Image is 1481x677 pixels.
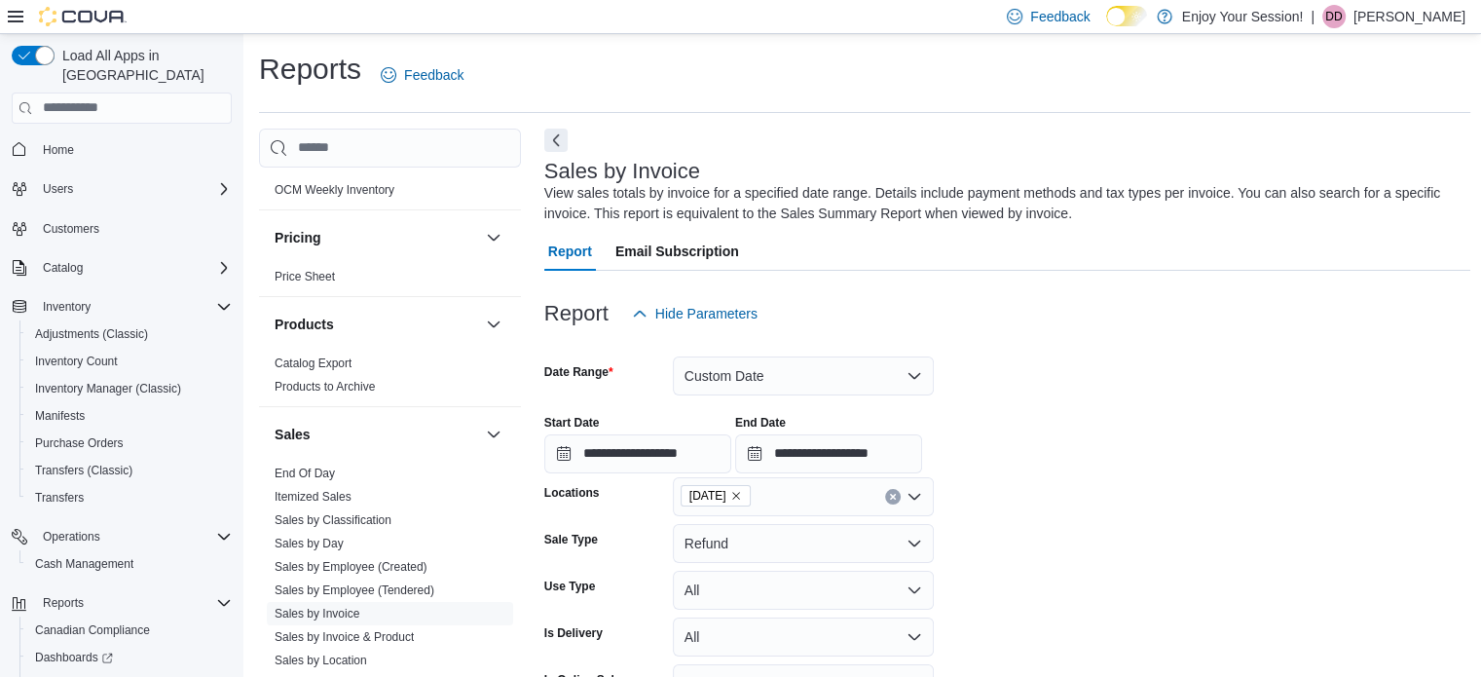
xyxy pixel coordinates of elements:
span: Dashboards [27,646,232,669]
a: Sales by Classification [275,513,391,527]
span: Users [35,177,232,201]
a: Catalog Export [275,357,352,370]
a: Purchase Orders [27,432,131,455]
span: Dark Mode [1106,26,1107,27]
span: Purchase Orders [27,432,232,455]
button: Operations [35,525,108,548]
span: Report [548,232,592,271]
img: Cova [39,7,127,26]
span: Hide Parameters [655,304,758,323]
button: Products [482,313,505,336]
span: Inventory [43,299,91,315]
span: Manifests [35,408,85,424]
button: Users [4,175,240,203]
span: Reports [35,591,232,615]
span: Users [43,181,73,197]
a: Sales by Employee (Created) [275,560,427,574]
span: Adjustments (Classic) [27,322,232,346]
label: Sale Type [544,532,598,547]
button: Home [4,135,240,164]
span: Sales by Employee (Tendered) [275,583,434,598]
button: Transfers [19,484,240,511]
button: Clear input [885,489,901,505]
span: Inventory [35,295,232,319]
label: Start Date [544,415,600,431]
span: Canadian Compliance [27,619,232,642]
button: Open list of options [907,489,922,505]
button: Custom Date [673,357,934,395]
span: DD [1325,5,1342,28]
a: Transfers (Classic) [27,459,140,482]
span: Reports [43,595,84,611]
span: OCM Weekly Inventory [275,182,394,198]
h1: Reports [259,50,361,89]
button: All [673,618,934,657]
h3: Sales [275,425,311,444]
span: Products to Archive [275,379,375,395]
a: Adjustments (Classic) [27,322,156,346]
a: Customers [35,217,107,241]
span: Sales by Invoice & Product [275,629,414,645]
button: Sales [275,425,478,444]
span: Transfers [27,486,232,509]
button: Canadian Compliance [19,617,240,644]
span: Cash Management [35,556,133,572]
a: Cash Management [27,552,141,576]
a: Sales by Location [275,654,367,667]
div: Pricing [259,265,521,296]
a: Sales by Day [275,537,344,550]
span: End Of Day [275,466,335,481]
h3: Products [275,315,334,334]
p: | [1311,5,1314,28]
button: Manifests [19,402,240,430]
button: Remove Red Hill from selection in this group [730,490,742,502]
span: Sales by Day [275,536,344,551]
span: Sales by Employee (Created) [275,559,427,575]
span: Purchase Orders [35,435,124,451]
button: Products [275,315,478,334]
span: Transfers (Classic) [27,459,232,482]
label: End Date [735,415,786,431]
a: Inventory Count [27,350,126,373]
span: Sales by Location [275,653,367,668]
p: [PERSON_NAME] [1353,5,1465,28]
span: Customers [35,216,232,241]
button: Pricing [275,228,478,247]
span: Itemized Sales [275,489,352,505]
span: Feedback [404,65,463,85]
label: Is Delivery [544,625,603,641]
span: Email Subscription [615,232,739,271]
button: Users [35,177,81,201]
button: Pricing [482,226,505,249]
span: Customers [43,221,99,237]
span: Inventory Count [27,350,232,373]
button: Inventory Count [19,348,240,375]
button: Next [544,129,568,152]
a: OCM Weekly Inventory [275,183,394,197]
button: Customers [4,214,240,243]
label: Use Type [544,579,595,594]
button: Cash Management [19,550,240,578]
a: Price Sheet [275,270,335,283]
span: Manifests [27,404,232,428]
a: Sales by Invoice & Product [275,630,414,644]
span: Operations [35,525,232,548]
span: Inventory Manager (Classic) [27,377,232,400]
span: Home [35,137,232,162]
span: Price Sheet [275,269,335,284]
label: Date Range [544,364,613,380]
span: Sales by Classification [275,512,391,528]
button: Reports [35,591,92,615]
span: Dashboards [35,650,113,665]
input: Dark Mode [1106,6,1147,26]
a: Home [35,138,82,162]
a: Products to Archive [275,380,375,394]
button: Inventory [35,295,98,319]
button: Sales [482,423,505,446]
span: Inventory Manager (Classic) [35,381,181,396]
a: Transfers [27,486,92,509]
div: OCM [259,178,521,209]
div: View sales totals by invoice for a specified date range. Details include payment methods and tax ... [544,183,1462,224]
button: Operations [4,523,240,550]
h3: Sales by Invoice [544,160,700,183]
